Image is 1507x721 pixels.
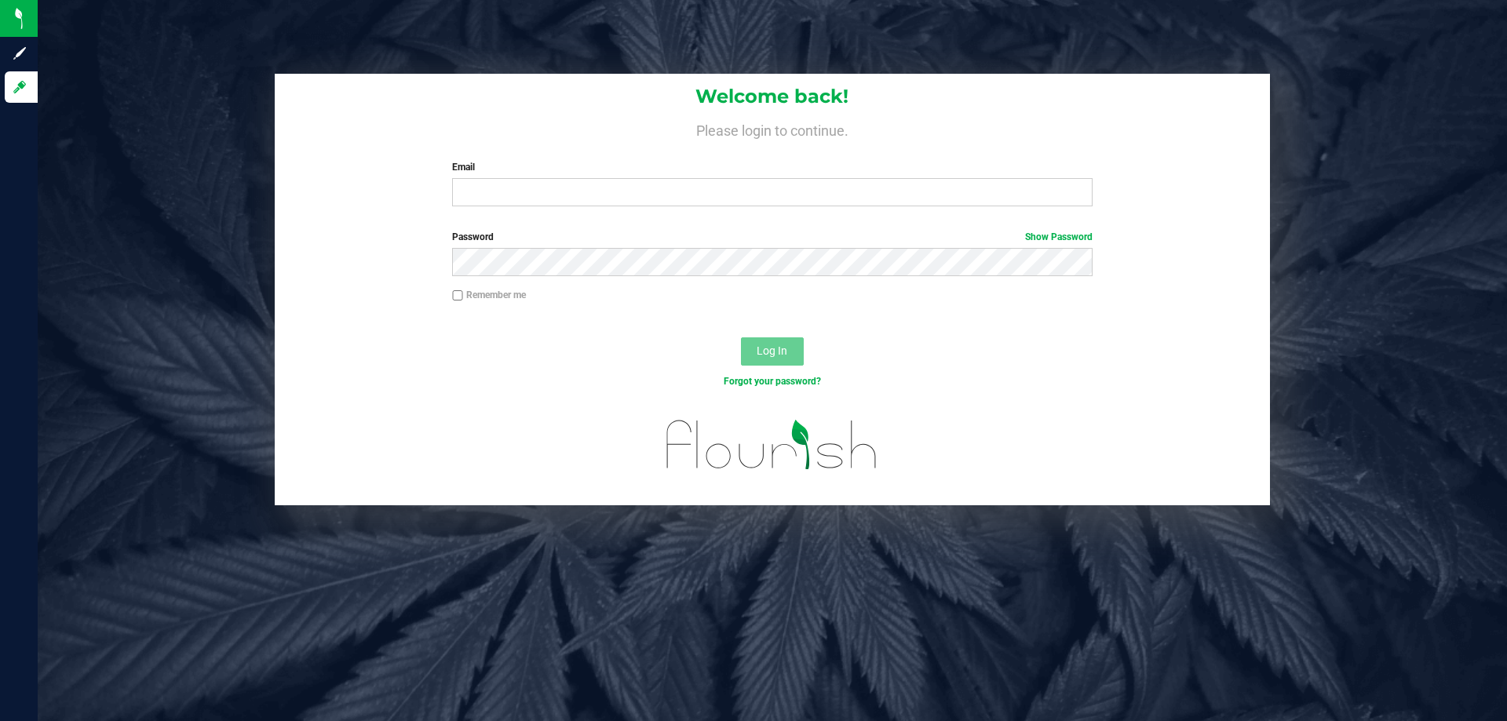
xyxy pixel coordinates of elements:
[1025,231,1093,242] a: Show Password
[648,405,896,485] img: flourish_logo.svg
[275,86,1270,107] h1: Welcome back!
[275,119,1270,138] h4: Please login to continue.
[741,337,804,366] button: Log In
[724,376,821,387] a: Forgot your password?
[757,344,787,357] span: Log In
[12,79,27,95] inline-svg: Log in
[452,290,463,301] input: Remember me
[452,231,494,242] span: Password
[452,160,1092,174] label: Email
[452,288,526,302] label: Remember me
[12,46,27,61] inline-svg: Sign up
